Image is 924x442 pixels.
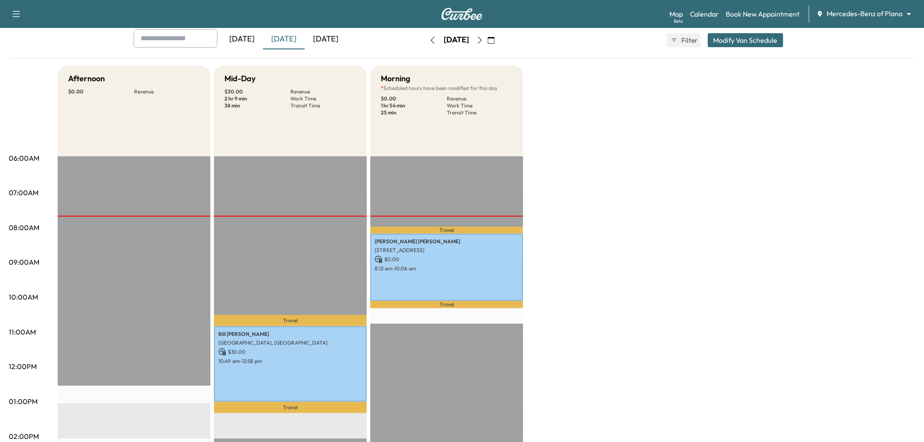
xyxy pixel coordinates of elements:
a: Book New Appointment [726,9,800,19]
p: 1 hr 54 min [381,102,447,109]
p: 02:00PM [9,431,39,442]
div: [DATE] [263,29,305,49]
p: 01:00PM [9,396,38,407]
p: Work Time [447,102,513,109]
p: Work Time [290,95,356,102]
p: 8:12 am - 10:06 am [375,265,519,272]
p: Travel [370,227,523,234]
p: Bill [PERSON_NAME] [218,331,362,338]
a: MapBeta [669,9,683,19]
p: $ 0.00 [375,256,519,263]
p: Revenue [447,95,513,102]
p: 10:49 am - 12:58 pm [218,358,362,365]
p: 25 min [381,109,447,116]
a: Calendar [690,9,719,19]
p: 09:00AM [9,257,39,267]
p: Revenue [134,88,200,95]
p: [STREET_ADDRESS] [375,247,519,254]
p: Transit Time [447,109,513,116]
p: 07:00AM [9,187,38,198]
p: $ 0.00 [381,95,447,102]
p: Revenue [290,88,356,95]
p: $ 30.00 [218,348,362,356]
h5: Morning [381,73,410,85]
p: 06:00AM [9,153,39,163]
div: [DATE] [444,35,469,45]
p: [PERSON_NAME] [PERSON_NAME] [375,238,519,245]
h5: Afternoon [68,73,105,85]
span: Mercedes-Benz of Plano [827,9,903,19]
p: $ 0.00 [68,88,134,95]
button: Modify Van Schedule [708,33,783,47]
button: Filter [667,33,701,47]
p: Travel [214,315,367,326]
p: 38 min [224,102,290,109]
div: [DATE] [305,29,347,49]
p: 2 hr 9 min [224,95,290,102]
div: Beta [674,18,683,24]
p: 08:00AM [9,222,39,233]
p: Transit Time [290,102,356,109]
p: Scheduled hours have been modified for this day [381,85,513,92]
p: 10:00AM [9,292,38,302]
h5: Mid-Day [224,73,255,85]
p: [GEOGRAPHIC_DATA], [GEOGRAPHIC_DATA] [218,339,362,346]
p: Travel [370,301,523,308]
span: Filter [681,35,697,45]
img: Curbee Logo [441,8,483,20]
p: Travel [214,402,367,413]
p: $ 30.00 [224,88,290,95]
div: [DATE] [221,29,263,49]
p: 11:00AM [9,327,36,337]
p: 12:00PM [9,361,37,372]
